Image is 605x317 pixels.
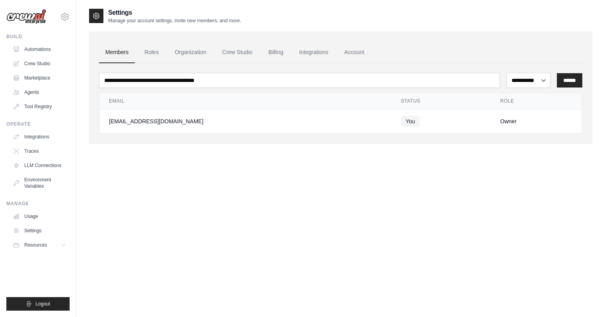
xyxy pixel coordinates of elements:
[10,130,70,143] a: Integrations
[138,42,165,63] a: Roles
[10,224,70,237] a: Settings
[338,42,371,63] a: Account
[10,86,70,99] a: Agents
[401,116,420,127] span: You
[10,159,70,172] a: LLM Connections
[10,239,70,251] button: Resources
[6,33,70,40] div: Build
[6,9,46,24] img: Logo
[500,117,573,125] div: Owner
[24,242,47,248] span: Resources
[35,301,50,307] span: Logout
[109,117,382,125] div: [EMAIL_ADDRESS][DOMAIN_NAME]
[10,43,70,56] a: Automations
[262,42,290,63] a: Billing
[168,42,212,63] a: Organization
[293,42,335,63] a: Integrations
[10,72,70,84] a: Marketplace
[216,42,259,63] a: Crew Studio
[99,93,391,109] th: Email
[10,145,70,158] a: Traces
[108,18,241,24] p: Manage your account settings, invite new members, and more.
[6,121,70,127] div: Operate
[491,93,582,109] th: Role
[99,42,135,63] a: Members
[6,297,70,311] button: Logout
[10,210,70,223] a: Usage
[10,100,70,113] a: Tool Registry
[565,279,605,317] iframe: Chat Widget
[391,93,491,109] th: Status
[108,8,241,18] h2: Settings
[10,57,70,70] a: Crew Studio
[10,173,70,193] a: Environment Variables
[6,200,70,207] div: Manage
